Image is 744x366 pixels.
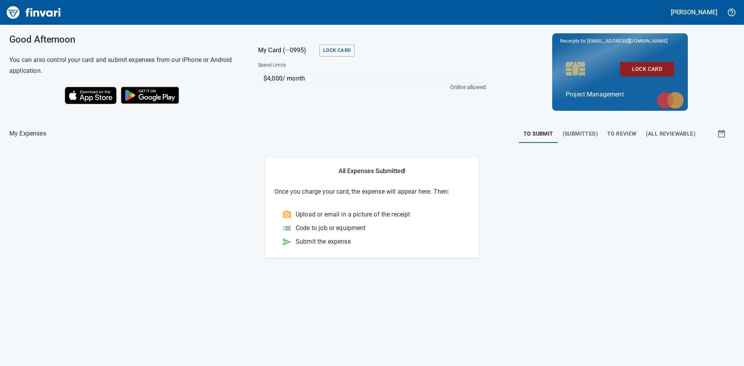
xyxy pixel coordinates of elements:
nav: breadcrumb [9,129,46,138]
span: To Review [607,129,637,139]
p: Code to job or equipment [296,223,366,233]
span: Spend Limits [258,62,385,69]
h5: [PERSON_NAME] [671,8,717,16]
h6: You can also control your card and submit expenses from our iPhone or Android application. [9,55,239,76]
p: My Card (···0995) [258,46,316,55]
p: $4,000 / month [263,74,482,83]
span: To Submit [524,129,553,139]
button: Show transactions within a particular date range [710,124,735,143]
button: Lock Card [319,45,355,57]
p: Upload or email in a picture of the receipt [296,210,410,219]
h3: Good Afternoon [9,34,239,45]
span: (Submitted) [563,129,598,139]
span: (All Reviewable) [646,129,696,139]
h5: All Expenses Submitted! [274,167,470,175]
img: Get it on Google Play [117,82,183,108]
p: Once you charge your card, the expense will appear here. Then: [274,187,470,196]
p: Project Management [566,90,674,99]
span: Lock Card [323,46,351,55]
span: [EMAIL_ADDRESS][DOMAIN_NAME] [586,37,668,45]
p: Online allowed [252,83,486,91]
img: Finvari [5,3,63,22]
button: Lock Card [620,62,674,76]
img: Download on the App Store [65,87,117,104]
p: Receipts to: [560,37,680,45]
p: Submit the expense [296,237,351,246]
img: mastercard.svg [653,88,688,113]
button: [PERSON_NAME] [669,6,719,18]
p: My Expenses [9,129,46,138]
span: Lock Card [626,64,668,74]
